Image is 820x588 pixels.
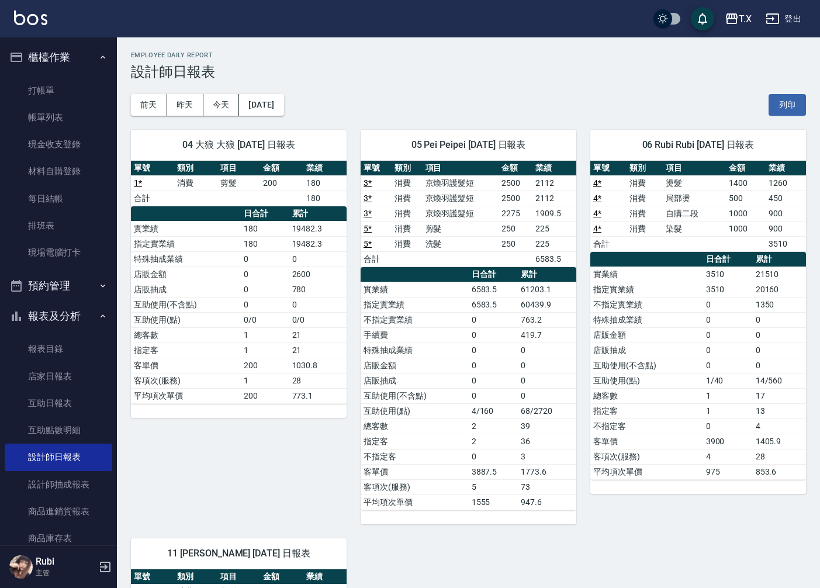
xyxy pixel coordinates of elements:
[131,236,241,251] td: 指定實業績
[5,444,112,471] a: 設計師日報表
[131,161,347,206] table: a dense table
[423,236,499,251] td: 洗髮
[590,464,703,479] td: 平均項次單價
[766,175,806,191] td: 1260
[361,434,469,449] td: 指定客
[604,139,792,151] span: 06 Rubi Rubi [DATE] 日報表
[289,358,347,373] td: 1030.8
[499,206,532,221] td: 2275
[769,94,806,116] button: 列印
[753,464,806,479] td: 853.6
[303,569,347,584] th: 業績
[726,161,766,176] th: 金額
[766,206,806,221] td: 900
[766,161,806,176] th: 業績
[5,158,112,185] a: 材料自購登錄
[627,161,663,176] th: 類別
[392,206,423,221] td: 消費
[663,161,726,176] th: 項目
[5,212,112,239] a: 排班表
[469,464,518,479] td: 3887.5
[289,312,347,327] td: 0/0
[361,161,392,176] th: 單號
[5,271,112,301] button: 預約管理
[131,51,806,59] h2: Employee Daily Report
[131,251,241,267] td: 特殊抽成業績
[469,327,518,343] td: 0
[469,358,518,373] td: 0
[703,252,753,267] th: 日合計
[766,191,806,206] td: 450
[303,161,347,176] th: 業績
[361,479,469,494] td: 客項次(服務)
[499,236,532,251] td: 250
[361,251,392,267] td: 合計
[361,418,469,434] td: 總客數
[289,221,347,236] td: 19482.3
[289,373,347,388] td: 28
[518,373,576,388] td: 0
[5,104,112,131] a: 帳單列表
[703,327,753,343] td: 0
[145,139,333,151] span: 04 大狼 大狼 [DATE] 日報表
[289,327,347,343] td: 21
[663,221,726,236] td: 染髮
[5,417,112,444] a: 互助點數明細
[703,418,753,434] td: 0
[260,175,303,191] td: 200
[753,434,806,449] td: 1405.9
[392,191,423,206] td: 消費
[423,221,499,236] td: 剪髮
[5,498,112,525] a: 商品進銷貨報表
[590,418,703,434] td: 不指定客
[145,548,333,559] span: 11 [PERSON_NAME] [DATE] 日報表
[753,252,806,267] th: 累計
[726,191,766,206] td: 500
[518,434,576,449] td: 36
[241,327,289,343] td: 1
[361,358,469,373] td: 店販金額
[590,434,703,449] td: 客單價
[518,343,576,358] td: 0
[627,191,663,206] td: 消費
[739,12,752,26] div: T.X
[289,343,347,358] td: 21
[590,403,703,418] td: 指定客
[590,252,806,480] table: a dense table
[518,388,576,403] td: 0
[361,267,576,510] table: a dense table
[174,161,217,176] th: 類別
[392,161,423,176] th: 類別
[761,8,806,30] button: 登出
[590,449,703,464] td: 客項次(服務)
[131,206,347,404] table: a dense table
[703,434,753,449] td: 3900
[469,343,518,358] td: 0
[590,343,703,358] td: 店販抽成
[590,388,703,403] td: 總客數
[5,363,112,390] a: 店家日報表
[753,312,806,327] td: 0
[5,77,112,104] a: 打帳單
[703,449,753,464] td: 4
[469,449,518,464] td: 0
[241,221,289,236] td: 180
[469,297,518,312] td: 6583.5
[703,403,753,418] td: 1
[423,175,499,191] td: 京煥羽護髮短
[5,390,112,417] a: 互助日報表
[5,471,112,498] a: 設計師抽成報表
[590,267,703,282] td: 實業績
[518,403,576,418] td: 68/2720
[361,373,469,388] td: 店販抽成
[518,494,576,510] td: 947.6
[241,388,289,403] td: 200
[766,236,806,251] td: 3510
[703,267,753,282] td: 3510
[532,206,576,221] td: 1909.5
[590,327,703,343] td: 店販金額
[423,161,499,176] th: 項目
[260,569,303,584] th: 金額
[361,388,469,403] td: 互助使用(不含點)
[753,327,806,343] td: 0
